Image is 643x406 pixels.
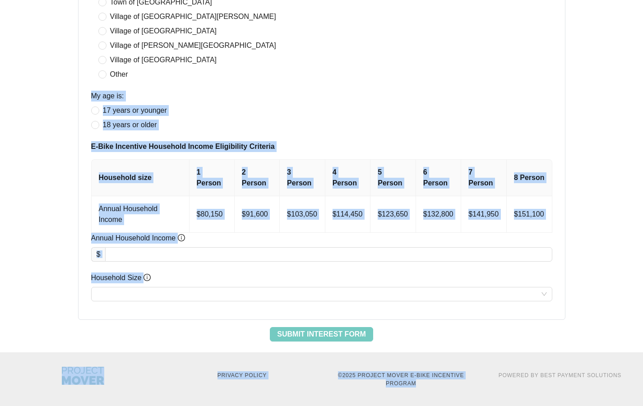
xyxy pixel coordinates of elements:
[416,160,462,196] th: 6 Person
[106,55,221,65] span: Village of [GEOGRAPHIC_DATA]
[106,40,280,51] span: Village of [PERSON_NAME][GEOGRAPHIC_DATA]
[461,196,507,233] td: $141,950
[507,196,552,233] td: $151,100
[91,141,552,152] span: E-Bike Incentive Household Income Eligibility Criteria
[178,234,185,241] span: info-circle
[92,196,190,233] td: Annual Household Income
[235,196,280,233] td: $91,600
[91,233,185,244] span: Annual Household Income
[190,196,235,233] td: $80,150
[106,26,221,37] span: Village of [GEOGRAPHIC_DATA]
[106,69,132,80] span: Other
[217,372,267,378] a: Privacy Policy
[280,196,325,233] td: $103,050
[327,371,475,388] p: © 2025 Project MOVER E-Bike Incentive Program
[92,160,190,196] th: Household size
[507,160,552,196] th: 8 Person
[91,91,124,101] label: My age is:
[370,160,416,196] th: 5 Person
[325,160,371,196] th: 4 Person
[270,327,373,341] button: Submit Interest Form
[277,329,365,340] span: Submit Interest Form
[499,372,621,378] a: Powered By Best Payment Solutions
[280,160,325,196] th: 3 Person
[416,196,462,233] td: $132,800
[99,120,161,130] span: 18 years or older
[190,160,235,196] th: 1 Person
[325,196,371,233] td: $114,450
[62,367,104,385] img: Columbus City Council
[143,274,151,281] span: info-circle
[461,160,507,196] th: 7 Person
[99,105,171,116] span: 17 years or younger
[235,160,280,196] th: 2 Person
[370,196,416,233] td: $123,650
[106,11,280,22] span: Village of [GEOGRAPHIC_DATA][PERSON_NAME]
[91,247,106,262] div: $
[91,272,151,283] span: Household Size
